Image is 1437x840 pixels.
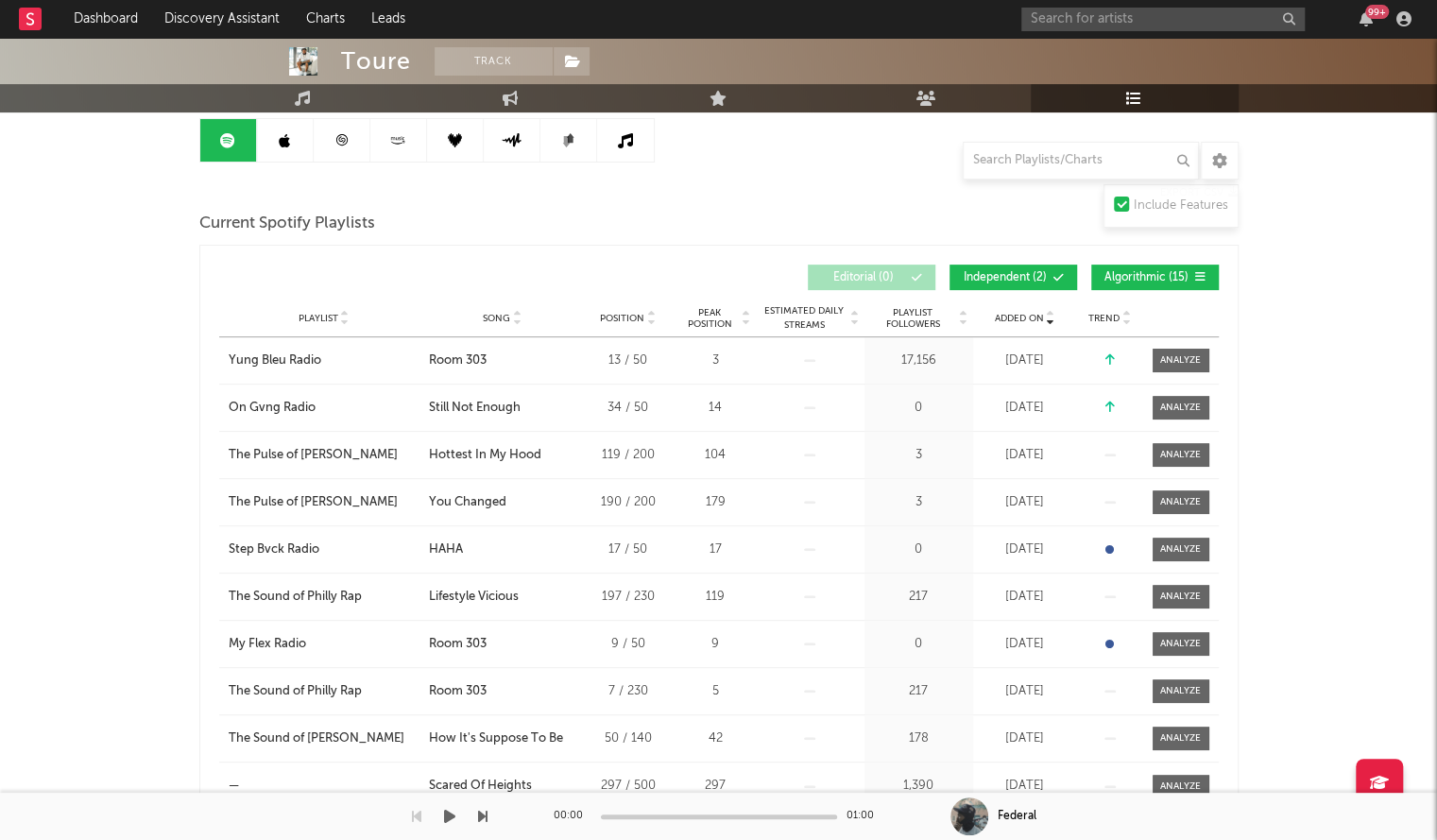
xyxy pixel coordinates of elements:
[586,588,671,607] div: 197 / 230
[869,777,968,796] div: 1,390
[229,635,419,654] a: My Flex Radio
[680,729,751,748] div: 42
[429,777,532,796] div: Scared Of Heights
[229,446,398,465] div: The Pulse of [PERSON_NAME]
[435,47,553,76] button: Track
[1091,265,1219,290] button: Algorithmic(15)
[229,351,419,370] a: Yung Bleu Radio
[1360,11,1373,26] button: 99+
[429,588,519,607] div: Lifestyle Vicious
[429,729,563,748] div: How It's Suppose To Be
[229,493,398,512] div: The Pulse of [PERSON_NAME]
[680,493,751,512] div: 179
[869,635,968,654] div: 0
[995,313,1044,324] span: Added On
[978,682,1072,701] div: [DATE]
[483,313,510,324] span: Song
[429,399,521,418] div: Still Not Enough
[978,351,1072,370] div: [DATE]
[680,777,751,796] div: 297
[229,588,362,607] div: The Sound of Philly Rap
[978,635,1072,654] div: [DATE]
[869,446,968,465] div: 3
[680,351,751,370] div: 3
[229,777,419,796] a: —
[199,213,375,235] span: Current Spotify Playlists
[963,142,1199,180] input: Search Playlists/Charts
[1103,272,1190,283] span: Algorithmic ( 15 )
[869,729,968,748] div: 178
[341,47,411,76] div: Toure
[586,493,671,512] div: 190 / 200
[229,446,419,465] a: The Pulse of [PERSON_NAME]
[429,682,487,701] div: Room 303
[978,446,1072,465] div: [DATE]
[978,777,1072,796] div: [DATE]
[229,777,239,796] div: —
[949,265,1077,290] button: Independent(2)
[586,540,671,559] div: 17 / 50
[978,399,1072,418] div: [DATE]
[229,635,306,654] div: My Flex Radio
[869,588,968,607] div: 217
[680,588,751,607] div: 119
[429,351,487,370] div: Room 303
[600,313,644,324] span: Position
[869,540,968,559] div: 0
[554,805,591,828] div: 00:00
[229,540,419,559] a: Step Bvck Radio
[820,272,907,283] span: Editorial ( 0 )
[429,446,541,465] div: Hottest In My Hood
[978,493,1072,512] div: [DATE]
[808,265,935,290] button: Editorial(0)
[962,272,1049,283] span: Independent ( 2 )
[761,304,848,333] span: Estimated Daily Streams
[586,729,671,748] div: 50 / 140
[978,729,1072,748] div: [DATE]
[680,307,740,330] span: Peak Position
[1365,5,1389,19] div: 99 +
[229,399,316,418] div: On Gvng Radio
[429,540,463,559] div: HAHA
[680,682,751,701] div: 5
[586,635,671,654] div: 9 / 50
[229,351,321,370] div: Yung Bleu Radio
[680,540,751,559] div: 17
[869,493,968,512] div: 3
[680,399,751,418] div: 14
[229,399,419,418] a: On Gvng Radio
[680,635,751,654] div: 9
[869,307,957,330] span: Playlist Followers
[229,493,419,512] a: The Pulse of [PERSON_NAME]
[429,635,487,654] div: Room 303
[229,682,419,701] a: The Sound of Philly Rap
[299,313,338,324] span: Playlist
[229,682,362,701] div: The Sound of Philly Rap
[978,588,1072,607] div: [DATE]
[586,777,671,796] div: 297 / 500
[586,446,671,465] div: 119 / 200
[229,588,419,607] a: The Sound of Philly Rap
[586,399,671,418] div: 34 / 50
[998,808,1036,825] div: Federal
[586,682,671,701] div: 7 / 230
[229,729,404,748] div: The Sound of [PERSON_NAME]
[229,729,419,748] a: The Sound of [PERSON_NAME]
[869,399,968,418] div: 0
[229,540,319,559] div: Step Bvck Radio
[1134,195,1228,217] div: Include Features
[1088,313,1120,324] span: Trend
[429,493,506,512] div: You Changed
[847,805,884,828] div: 01:00
[869,351,968,370] div: 17,156
[680,446,751,465] div: 104
[869,682,968,701] div: 217
[586,351,671,370] div: 13 / 50
[1021,8,1305,31] input: Search for artists
[978,540,1072,559] div: [DATE]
